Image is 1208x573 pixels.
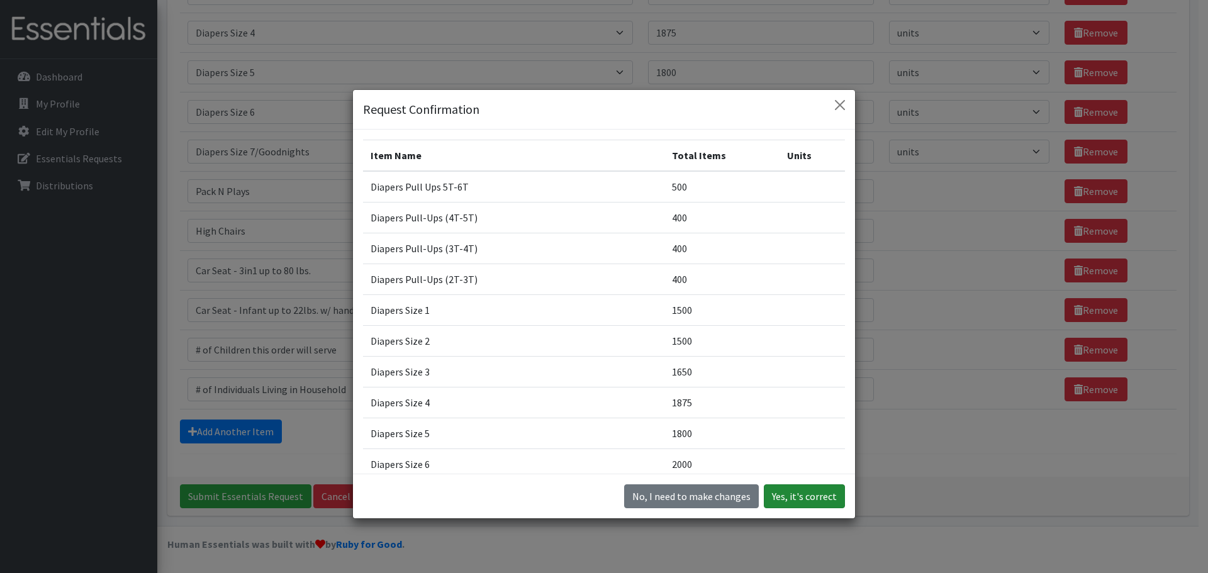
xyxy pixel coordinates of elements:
td: Diapers Pull-Ups (4T-5T) [363,203,664,233]
td: Diapers Size 3 [363,357,664,387]
button: No I need to make changes [624,484,759,508]
td: Diapers Size 5 [363,418,664,449]
td: 1800 [664,418,779,449]
td: 500 [664,171,779,203]
td: Diapers Size 2 [363,326,664,357]
td: 2000 [664,449,779,480]
td: 1875 [664,387,779,418]
button: Close [830,95,850,115]
h5: Request Confirmation [363,100,479,119]
td: Diapers Pull Ups 5T-6T [363,171,664,203]
td: 1500 [664,326,779,357]
td: Diapers Pull-Ups (2T-3T) [363,264,664,295]
th: Item Name [363,140,664,172]
td: Diapers Size 4 [363,387,664,418]
th: Units [780,140,845,172]
td: 1500 [664,295,779,326]
td: Diapers Pull-Ups (3T-4T) [363,233,664,264]
td: Diapers Size 6 [363,449,664,480]
td: Diapers Size 1 [363,295,664,326]
button: Yes, it's correct [764,484,845,508]
td: 400 [664,233,779,264]
td: 1650 [664,357,779,387]
td: 400 [664,203,779,233]
td: 400 [664,264,779,295]
th: Total Items [664,140,779,172]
